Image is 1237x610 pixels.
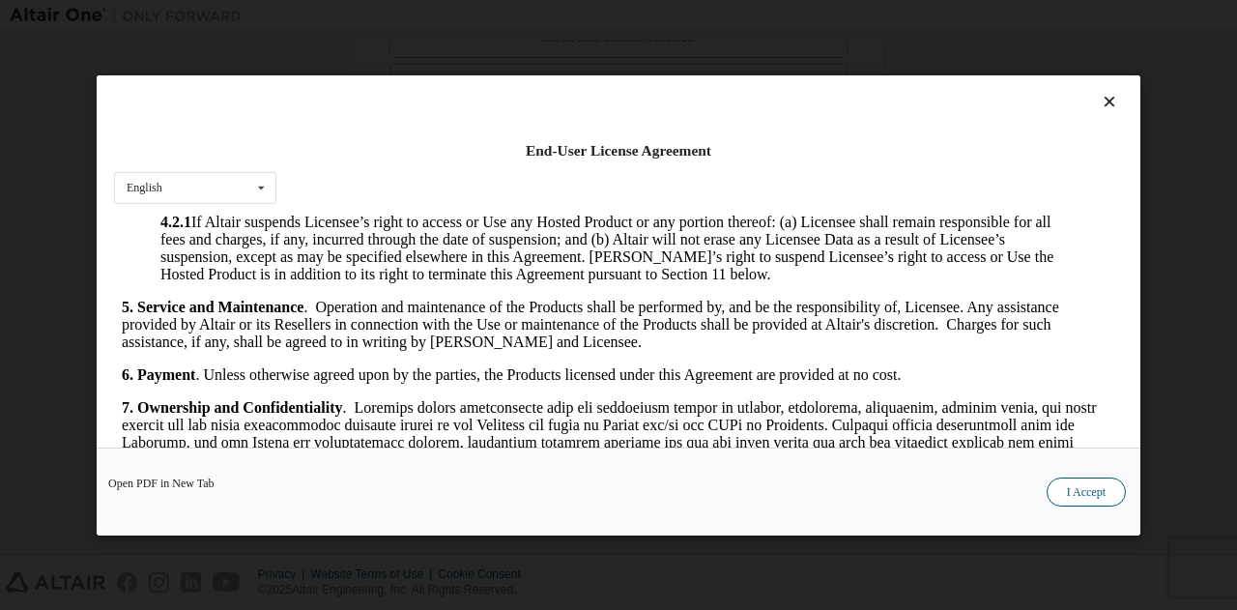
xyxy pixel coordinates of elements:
[108,477,215,488] a: Open PDF in New Tab
[8,83,189,100] strong: 5. Service and Maintenance
[114,141,1123,160] div: End-User License Agreement
[8,151,19,167] strong: 6.
[1047,477,1126,506] button: I Accept
[8,151,1001,168] p: . Unless otherwise agreed upon by the parties, the Products licensed under this Agreement are pro...
[127,182,162,193] div: English
[8,83,1001,135] p: . Operation and maintenance of the Products shall be performed by, and be the responsibility of, ...
[8,184,1001,497] p: . Loremips dolors ametconsecte adip eli seddoeiusm tempor in utlabor, etdolorema, aliquaenim, adm...
[23,151,81,167] strong: Payment
[8,184,228,200] strong: 7. Ownership and Confidentiality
